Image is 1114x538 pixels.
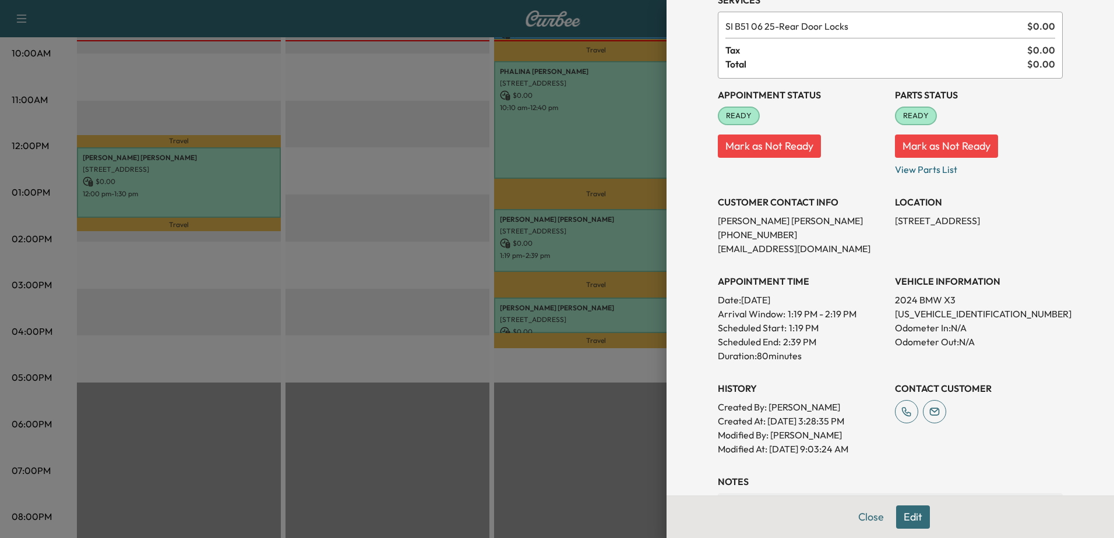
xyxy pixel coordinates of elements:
[895,158,1063,176] p: View Parts List
[718,349,886,363] p: Duration: 80 minutes
[718,293,886,307] p: Date: [DATE]
[895,381,1063,395] h3: CONTACT CUSTOMER
[1027,57,1055,71] span: $ 0.00
[789,321,819,335] p: 1:19 PM
[718,88,886,102] h3: Appointment Status
[895,214,1063,228] p: [STREET_ADDRESS]
[1027,43,1055,57] span: $ 0.00
[718,400,886,414] p: Created By : [PERSON_NAME]
[718,414,886,428] p: Created At : [DATE] 3:28:35 PM
[788,307,856,321] span: 1:19 PM - 2:19 PM
[718,242,886,256] p: [EMAIL_ADDRESS][DOMAIN_NAME]
[718,214,886,228] p: [PERSON_NAME] [PERSON_NAME]
[718,321,787,335] p: Scheduled Start:
[895,293,1063,307] p: 2024 BMW X3
[896,110,936,122] span: READY
[895,321,1063,335] p: Odometer In: N/A
[895,274,1063,288] h3: VEHICLE INFORMATION
[895,195,1063,209] h3: LOCATION
[718,381,886,395] h3: History
[718,228,886,242] p: [PHONE_NUMBER]
[895,307,1063,321] p: [US_VEHICLE_IDENTIFICATION_NUMBER]
[895,88,1063,102] h3: Parts Status
[895,134,998,158] button: Mark as Not Ready
[718,307,886,321] p: Arrival Window:
[718,335,781,349] p: Scheduled End:
[718,442,886,456] p: Modified At : [DATE] 9:03:24 AM
[1027,19,1055,33] span: $ 0.00
[725,43,1027,57] span: Tax
[851,505,891,529] button: Close
[896,505,930,529] button: Edit
[783,335,816,349] p: 2:39 PM
[718,134,821,158] button: Mark as Not Ready
[895,335,1063,349] p: Odometer Out: N/A
[718,274,886,288] h3: APPOINTMENT TIME
[725,19,1023,33] span: Rear Door Locks
[718,475,1063,489] h3: NOTES
[718,195,886,209] h3: CUSTOMER CONTACT INFO
[719,110,759,122] span: READY
[718,428,886,442] p: Modified By : [PERSON_NAME]
[725,57,1027,71] span: Total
